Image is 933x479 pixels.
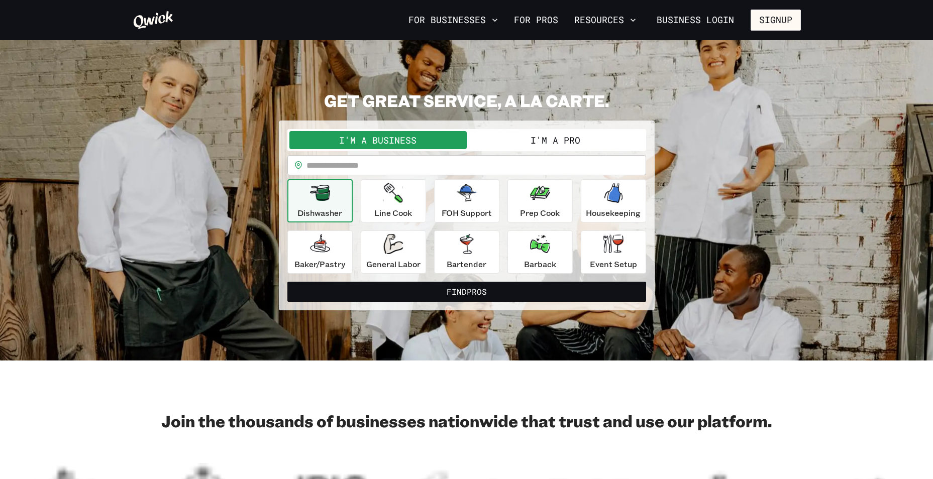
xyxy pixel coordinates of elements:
button: For Businesses [404,12,502,29]
button: General Labor [361,230,426,274]
h2: GET GREAT SERVICE, A LA CARTE. [279,90,655,110]
p: Barback [524,258,556,270]
button: FindPros [287,282,646,302]
button: Bartender [434,230,499,274]
a: Business Login [648,10,743,31]
button: Signup [751,10,801,31]
p: FOH Support [442,207,492,219]
button: I'm a Business [289,131,467,149]
button: Housekeeping [581,179,646,222]
p: Dishwasher [297,207,342,219]
button: Event Setup [581,230,646,274]
p: Housekeeping [586,207,641,219]
button: Line Cook [361,179,426,222]
button: I'm a Pro [467,131,644,149]
p: Bartender [447,258,486,270]
button: Barback [507,230,573,274]
p: Event Setup [590,258,637,270]
button: Dishwasher [287,179,353,222]
p: Baker/Pastry [294,258,345,270]
h2: Join the thousands of businesses nationwide that trust and use our platform. [133,411,801,431]
a: For Pros [510,12,562,29]
button: Resources [570,12,640,29]
button: Prep Cook [507,179,573,222]
button: FOH Support [434,179,499,222]
p: Prep Cook [520,207,560,219]
p: General Labor [366,258,421,270]
button: Baker/Pastry [287,230,353,274]
p: Line Cook [374,207,412,219]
